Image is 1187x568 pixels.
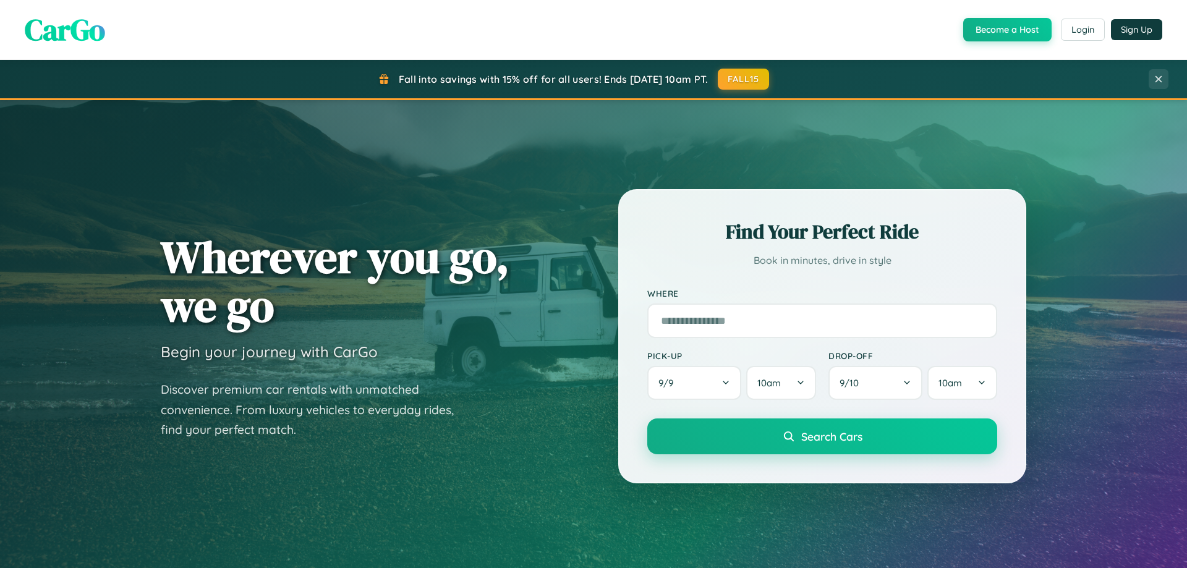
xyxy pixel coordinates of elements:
[161,379,470,440] p: Discover premium car rentals with unmatched convenience. From luxury vehicles to everyday rides, ...
[746,366,816,400] button: 10am
[1111,19,1162,40] button: Sign Up
[647,350,816,361] label: Pick-up
[647,252,997,269] p: Book in minutes, drive in style
[658,377,679,389] span: 9 / 9
[840,377,865,389] span: 9 / 10
[828,366,922,400] button: 9/10
[647,366,741,400] button: 9/9
[25,9,105,50] span: CarGo
[938,377,962,389] span: 10am
[963,18,1052,41] button: Become a Host
[927,366,997,400] button: 10am
[801,430,862,443] span: Search Cars
[757,377,781,389] span: 10am
[399,73,708,85] span: Fall into savings with 15% off for all users! Ends [DATE] 10am PT.
[647,418,997,454] button: Search Cars
[647,288,997,299] label: Where
[1061,19,1105,41] button: Login
[647,218,997,245] h2: Find Your Perfect Ride
[161,342,378,361] h3: Begin your journey with CarGo
[828,350,997,361] label: Drop-off
[718,69,770,90] button: FALL15
[161,232,509,330] h1: Wherever you go, we go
